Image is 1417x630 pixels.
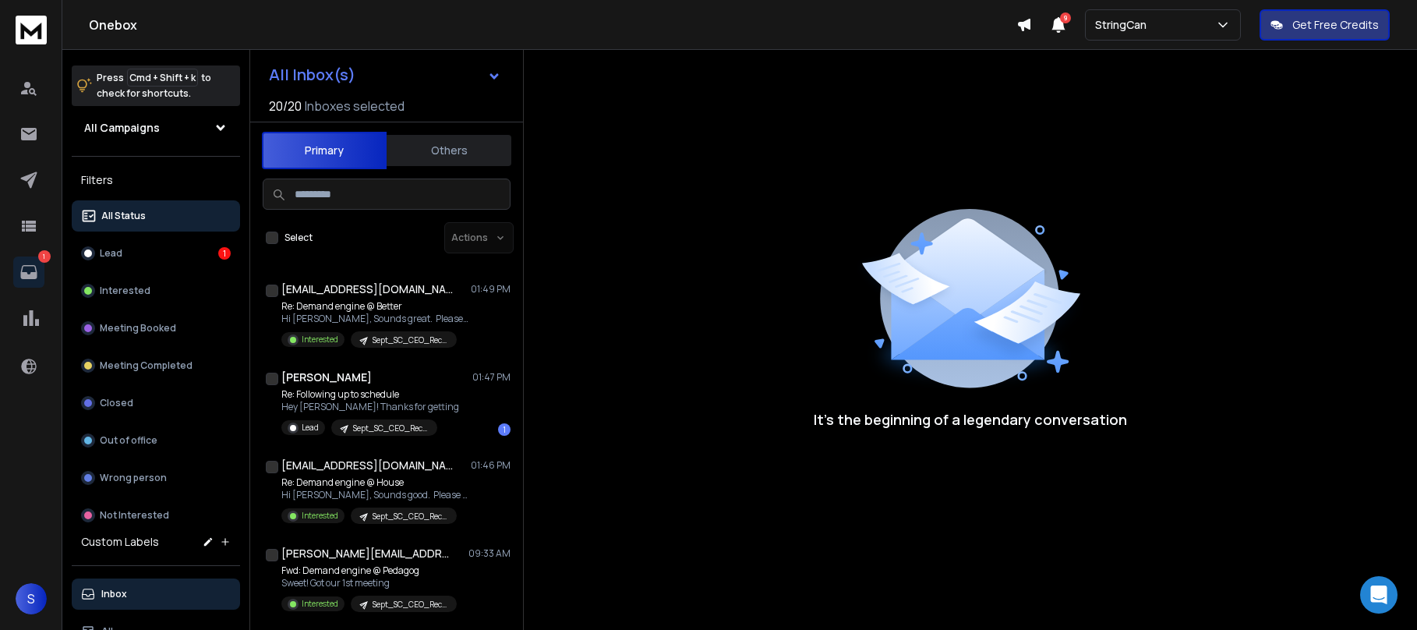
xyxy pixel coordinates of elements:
[256,59,514,90] button: All Inbox(s)
[101,210,146,222] p: All Status
[269,67,355,83] h1: All Inbox(s)
[84,120,160,136] h1: All Campaigns
[100,434,157,447] p: Out of office
[471,283,511,296] p: 01:49 PM
[16,583,47,614] button: S
[281,370,372,385] h1: [PERSON_NAME]
[281,401,459,413] p: Hey [PERSON_NAME]! Thanks for getting
[814,409,1127,430] p: It’s the beginning of a legendary conversation
[281,388,459,401] p: Re: Following up to schedule
[1292,17,1379,33] p: Get Free Credits
[100,359,193,372] p: Meeting Completed
[72,350,240,381] button: Meeting Completed
[72,388,240,419] button: Closed
[1095,17,1153,33] p: StringCan
[281,577,457,589] p: Sweet! Got our 1st meeting
[72,425,240,456] button: Out of office
[468,547,511,560] p: 09:33 AM
[498,423,511,436] div: 1
[16,16,47,44] img: logo
[302,422,319,434] p: Lead
[284,232,313,244] label: Select
[1360,576,1398,614] div: Open Intercom Messenger
[100,322,176,334] p: Meeting Booked
[281,281,453,297] h1: [EMAIL_ADDRESS][DOMAIN_NAME]
[72,579,240,610] button: Inbox
[72,169,240,191] h3: Filters
[281,546,453,561] h1: [PERSON_NAME][EMAIL_ADDRESS][DOMAIN_NAME]
[373,599,447,611] p: Sept_SC_CEO_Recruitment Agency_B2B_$2M+_USA
[100,472,167,484] p: Wrong person
[13,257,44,288] a: 1
[281,313,468,325] p: Hi [PERSON_NAME], Sounds great. Please visit my
[72,275,240,306] button: Interested
[281,489,468,501] p: Hi [PERSON_NAME], Sounds good. Please find a
[302,598,338,610] p: Interested
[72,200,240,232] button: All Status
[81,534,159,550] h3: Custom Labels
[100,397,133,409] p: Closed
[72,112,240,143] button: All Campaigns
[101,588,127,600] p: Inbox
[97,70,211,101] p: Press to check for shortcuts.
[302,334,338,345] p: Interested
[127,69,198,87] span: Cmd + Shift + k
[373,511,447,522] p: Sept_SC_CEO_Recruitment Agency_B2B_$2M+_USA
[72,500,240,531] button: Not Interested
[302,510,338,522] p: Interested
[72,313,240,344] button: Meeting Booked
[305,97,405,115] h3: Inboxes selected
[472,371,511,384] p: 01:47 PM
[72,238,240,269] button: Lead1
[262,132,387,169] button: Primary
[281,300,468,313] p: Re: Demand engine @ Better
[387,133,511,168] button: Others
[100,285,150,297] p: Interested
[100,247,122,260] p: Lead
[100,509,169,522] p: Not Interested
[269,97,302,115] span: 20 / 20
[89,16,1016,34] h1: Onebox
[353,423,428,434] p: Sept_SC_CEO_Recruitment Agency_B2B_$2M+_USA
[72,462,240,494] button: Wrong person
[281,476,468,489] p: Re: Demand engine @ House
[218,247,231,260] div: 1
[373,334,447,346] p: Sept_SC_CEO_Recruitment Agency_B2B_$2M+_USA
[1060,12,1071,23] span: 9
[1260,9,1390,41] button: Get Free Credits
[281,565,457,577] p: Fwd: Demand engine @ Pedagog
[471,459,511,472] p: 01:46 PM
[281,458,453,473] h1: [EMAIL_ADDRESS][DOMAIN_NAME]
[38,250,51,263] p: 1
